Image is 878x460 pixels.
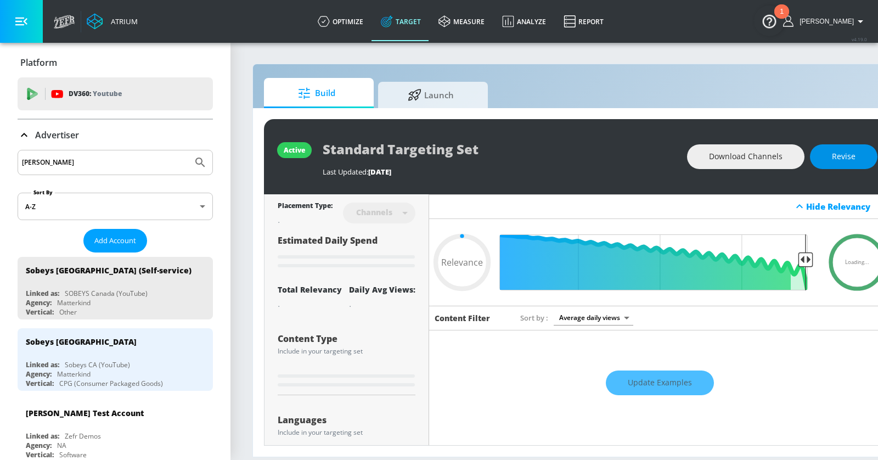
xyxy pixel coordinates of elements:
[520,313,548,323] span: Sort by
[441,258,483,267] span: Relevance
[26,450,54,459] div: Vertical:
[278,429,415,436] div: Include in your targeting set
[26,360,59,369] div: Linked as:
[65,431,101,441] div: Zefr Demos
[59,379,163,388] div: CPG (Consumer Packaged Goods)
[430,2,493,41] a: measure
[57,298,91,307] div: Matterkind
[26,379,54,388] div: Vertical:
[57,441,66,450] div: NA
[372,2,430,41] a: Target
[18,328,213,391] div: Sobeys [GEOGRAPHIC_DATA]Linked as:Sobeys CA (YouTube)Agency:MatterkindVertical:CPG (Consumer Pack...
[35,129,79,141] p: Advertiser
[687,144,804,169] button: Download Channels
[278,234,378,246] span: Estimated Daily Spend
[780,12,784,26] div: 1
[94,234,136,247] span: Add Account
[59,450,87,459] div: Software
[57,369,91,379] div: Matterkind
[368,167,391,177] span: [DATE]
[65,289,148,298] div: SOBEYS Canada (YouTube)
[18,47,213,78] div: Platform
[26,441,52,450] div: Agency:
[852,36,867,42] span: v 4.19.0
[26,298,52,307] div: Agency:
[845,260,869,265] span: Loading...
[554,310,633,325] div: Average daily views
[795,18,854,25] span: login as: casey.cohen@zefr.com
[31,189,55,196] label: Sort By
[832,150,856,164] span: Revise
[278,334,415,343] div: Content Type
[810,144,877,169] button: Revise
[26,289,59,298] div: Linked as:
[26,307,54,317] div: Vertical:
[709,150,783,164] span: Download Channels
[555,2,612,41] a: Report
[351,207,398,217] div: Channels
[93,88,122,99] p: Youtube
[26,369,52,379] div: Agency:
[20,57,57,69] p: Platform
[26,431,59,441] div: Linked as:
[506,234,813,290] input: Final Threshold
[754,5,785,36] button: Open Resource Center, 1 new notification
[278,284,342,295] div: Total Relevancy
[18,257,213,319] div: Sobeys [GEOGRAPHIC_DATA] (Self-service)Linked as:SOBEYS Canada (YouTube)Agency:MatterkindVertical...
[87,13,138,30] a: Atrium
[284,145,305,155] div: active
[278,234,415,271] div: Estimated Daily Spend
[188,150,212,175] button: Submit Search
[278,416,415,424] div: Languages
[65,360,130,369] div: Sobeys CA (YouTube)
[493,2,555,41] a: Analyze
[83,229,147,253] button: Add Account
[26,336,137,347] div: Sobeys [GEOGRAPHIC_DATA]
[18,77,213,110] div: DV360: Youtube
[26,408,144,418] div: [PERSON_NAME] Test Account
[18,120,213,150] div: Advertiser
[106,16,138,26] div: Atrium
[435,313,490,323] h6: Content Filter
[309,2,372,41] a: optimize
[275,80,358,106] span: Build
[783,15,867,28] button: [PERSON_NAME]
[278,201,333,212] div: Placement Type:
[389,82,472,108] span: Launch
[18,193,213,220] div: A-Z
[349,284,415,295] div: Daily Avg Views:
[323,167,676,177] div: Last Updated:
[22,155,188,170] input: Search by name
[59,307,77,317] div: Other
[278,348,415,355] div: Include in your targeting set
[26,265,192,276] div: Sobeys [GEOGRAPHIC_DATA] (Self-service)
[69,88,122,100] p: DV360:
